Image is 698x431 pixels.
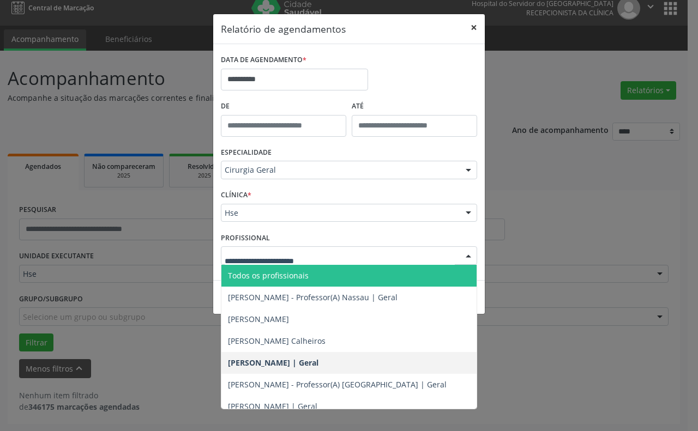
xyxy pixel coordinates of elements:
label: CLÍNICA [221,187,251,204]
span: Cirurgia Geral [225,165,455,175]
span: [PERSON_NAME] [228,314,289,324]
button: Close [463,14,485,41]
label: ATÉ [352,98,477,115]
label: PROFISSIONAL [221,229,270,246]
label: De [221,98,346,115]
span: [PERSON_NAME] - Professor(A) Nassau | Geral [228,292,398,302]
span: [PERSON_NAME] | Geral [228,401,317,411]
span: Todos os profissionais [228,270,309,281]
span: Hse [225,208,455,218]
label: DATA DE AGENDAMENTO [221,52,306,69]
h5: Relatório de agendamentos [221,22,346,36]
span: [PERSON_NAME] - Professor(A) [GEOGRAPHIC_DATA] | Geral [228,379,447,390]
span: [PERSON_NAME] | Geral [228,357,318,368]
span: [PERSON_NAME] Calheiros [228,336,326,346]
label: ESPECIALIDADE [221,144,272,161]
